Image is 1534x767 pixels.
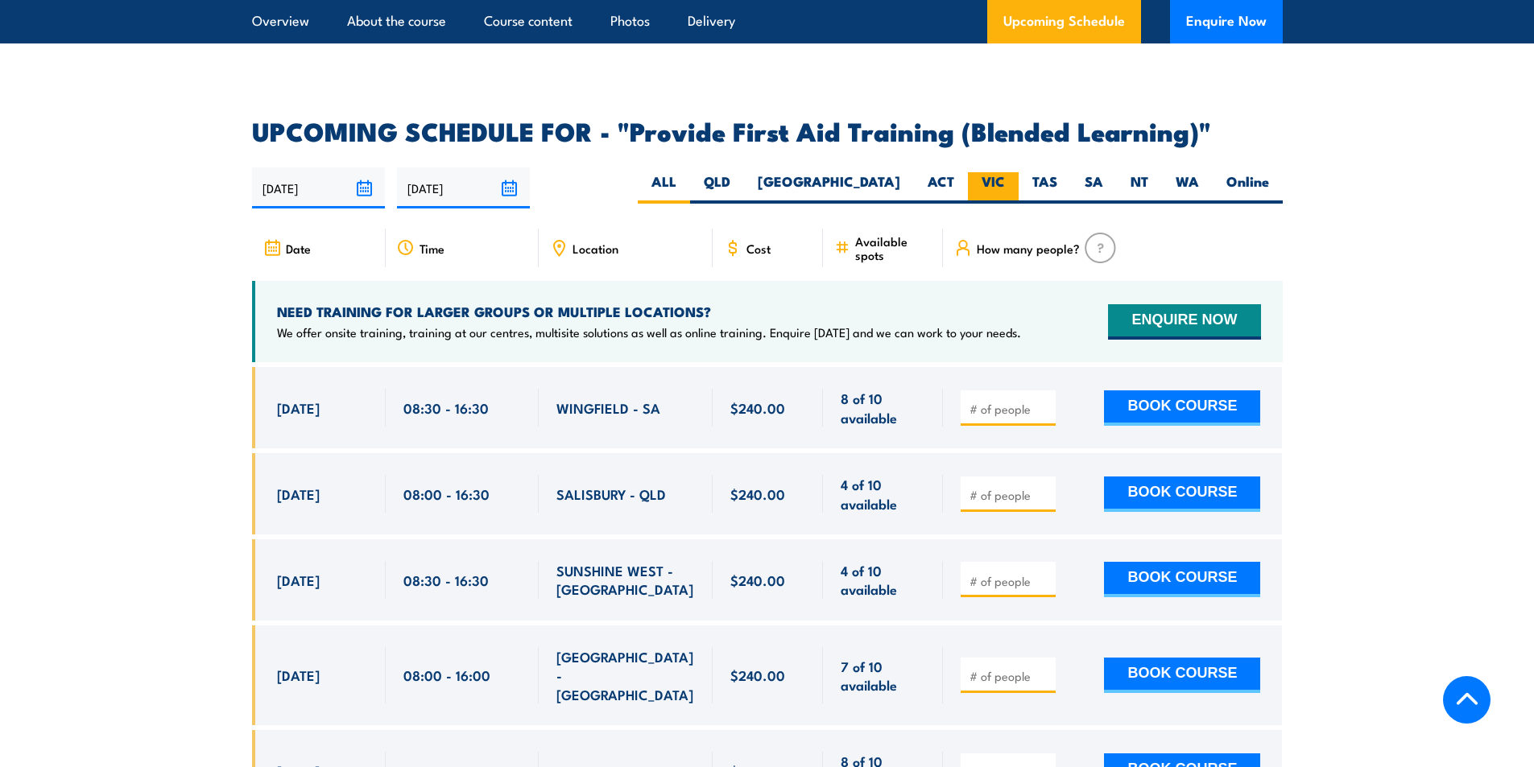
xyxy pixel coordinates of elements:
input: # of people [970,401,1050,417]
span: $240.00 [730,571,785,589]
input: # of people [970,573,1050,589]
label: VIC [968,172,1019,204]
label: [GEOGRAPHIC_DATA] [744,172,914,204]
input: # of people [970,487,1050,503]
button: BOOK COURSE [1104,658,1260,693]
span: Date [286,241,311,255]
span: SUNSHINE WEST - [GEOGRAPHIC_DATA] [556,561,695,599]
span: [DATE] [277,398,320,417]
span: $240.00 [730,485,785,503]
button: BOOK COURSE [1104,390,1260,426]
span: [DATE] [277,571,320,589]
label: SA [1071,172,1117,204]
label: ALL [638,172,690,204]
span: 4 of 10 available [841,475,925,513]
span: 08:00 - 16:00 [403,666,490,684]
span: SALISBURY - QLD [556,485,666,503]
span: $240.00 [730,398,785,417]
span: 08:30 - 16:30 [403,398,489,417]
label: Online [1213,172,1283,204]
h2: UPCOMING SCHEDULE FOR - "Provide First Aid Training (Blended Learning)" [252,119,1283,142]
label: WA [1162,172,1213,204]
button: ENQUIRE NOW [1108,304,1260,340]
span: 4 of 10 available [841,561,925,599]
p: We offer onsite training, training at our centres, multisite solutions as well as online training... [277,324,1021,340]
span: 08:30 - 16:30 [403,571,489,589]
span: Time [420,241,444,255]
label: NT [1117,172,1162,204]
span: 08:00 - 16:30 [403,485,490,503]
span: [DATE] [277,485,320,503]
button: BOOK COURSE [1104,562,1260,597]
span: [DATE] [277,666,320,684]
input: From date [252,167,385,208]
label: QLD [690,172,744,204]
span: Location [573,241,618,255]
span: 8 of 10 available [841,389,925,427]
input: To date [397,167,530,208]
span: Available spots [855,234,932,262]
span: WINGFIELD - SA [556,398,660,417]
label: TAS [1019,172,1071,204]
span: 7 of 10 available [841,657,925,695]
input: # of people [970,668,1050,684]
span: How many people? [977,241,1080,255]
span: $240.00 [730,666,785,684]
h4: NEED TRAINING FOR LARGER GROUPS OR MULTIPLE LOCATIONS? [277,303,1021,320]
span: Cost [746,241,771,255]
label: ACT [914,172,968,204]
button: BOOK COURSE [1104,476,1260,512]
span: [GEOGRAPHIC_DATA] - [GEOGRAPHIC_DATA] [556,647,695,703]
